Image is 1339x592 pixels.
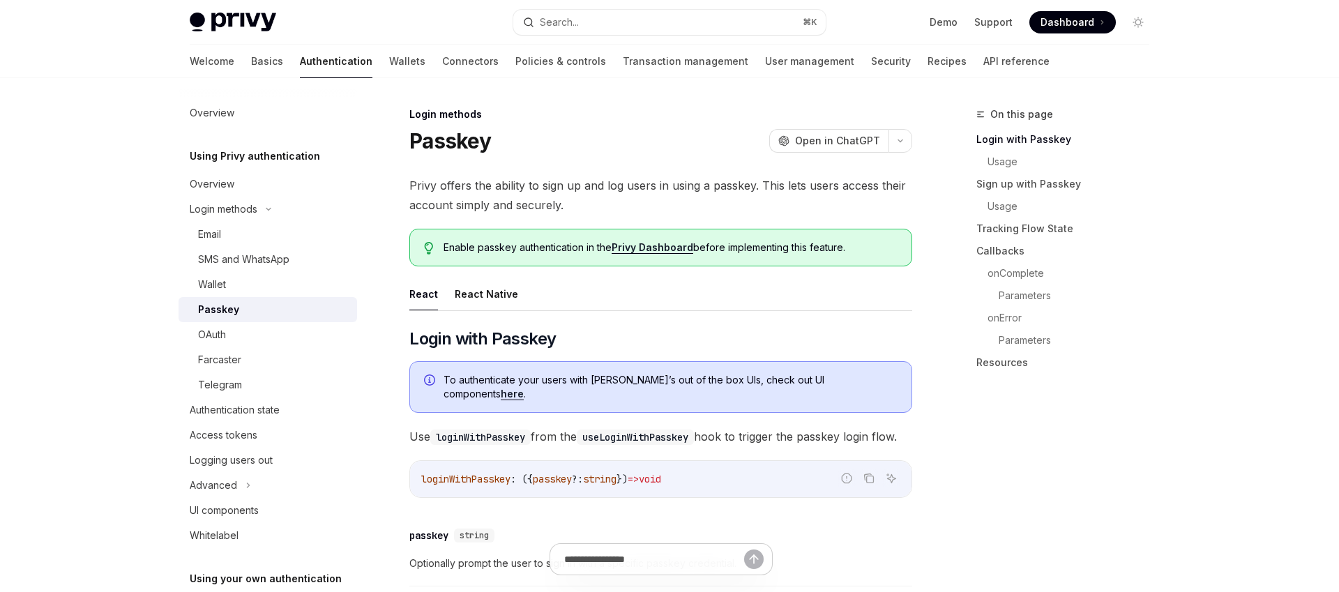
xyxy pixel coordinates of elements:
[515,45,606,78] a: Policies & controls
[976,173,1160,195] a: Sign up with Passkey
[769,129,888,153] button: Open in ChatGPT
[510,473,533,485] span: : ({
[190,427,257,443] div: Access tokens
[190,148,320,165] h5: Using Privy authentication
[540,14,579,31] div: Search...
[988,307,1160,329] a: onError
[190,502,259,519] div: UI components
[990,106,1053,123] span: On this page
[179,272,357,297] a: Wallet
[1041,15,1094,29] span: Dashboard
[871,45,911,78] a: Security
[179,100,357,126] a: Overview
[882,469,900,487] button: Ask AI
[190,201,257,218] div: Login methods
[744,549,764,569] button: Send message
[424,242,434,255] svg: Tip
[623,45,748,78] a: Transaction management
[190,570,342,587] h5: Using your own authentication
[190,105,234,121] div: Overview
[583,473,616,485] span: string
[513,10,826,35] button: Search...⌘K
[409,278,438,310] button: React
[198,251,289,268] div: SMS and WhatsApp
[300,45,372,78] a: Authentication
[409,128,491,153] h1: Passkey
[190,45,234,78] a: Welcome
[533,473,572,485] span: passkey
[999,284,1160,307] a: Parameters
[572,473,583,485] span: ?:
[179,322,357,347] a: OAuth
[179,397,357,423] a: Authentication state
[190,13,276,32] img: light logo
[409,427,912,446] span: Use from the hook to trigger the passkey login flow.
[860,469,878,487] button: Copy the contents from the code block
[179,523,357,548] a: Whitelabel
[976,240,1160,262] a: Callbacks
[976,351,1160,374] a: Resources
[421,473,510,485] span: loginWithPasskey
[198,377,242,393] div: Telegram
[976,218,1160,240] a: Tracking Flow State
[389,45,425,78] a: Wallets
[179,297,357,322] a: Passkey
[1127,11,1149,33] button: Toggle dark mode
[1029,11,1116,33] a: Dashboard
[988,151,1160,173] a: Usage
[988,195,1160,218] a: Usage
[930,15,958,29] a: Demo
[190,452,273,469] div: Logging users out
[444,373,898,401] span: To authenticate your users with [PERSON_NAME]’s out of the box UIs, check out UI components .
[424,374,438,388] svg: Info
[198,351,241,368] div: Farcaster
[190,402,280,418] div: Authentication state
[179,372,357,397] a: Telegram
[988,262,1160,284] a: onComplete
[198,276,226,293] div: Wallet
[198,301,239,318] div: Passkey
[974,15,1013,29] a: Support
[179,172,357,197] a: Overview
[409,107,912,121] div: Login methods
[455,278,518,310] button: React Native
[501,388,524,400] a: here
[190,477,237,494] div: Advanced
[444,241,898,255] span: Enable passkey authentication in the before implementing this feature.
[838,469,856,487] button: Report incorrect code
[179,247,357,272] a: SMS and WhatsApp
[430,430,531,445] code: loginWithPasskey
[803,17,817,28] span: ⌘ K
[409,529,448,542] div: passkey
[442,45,499,78] a: Connectors
[198,326,226,343] div: OAuth
[628,473,639,485] span: =>
[612,241,693,254] a: Privy Dashboard
[179,498,357,523] a: UI components
[409,328,556,350] span: Login with Passkey
[190,527,239,544] div: Whitelabel
[198,226,221,243] div: Email
[251,45,283,78] a: Basics
[983,45,1050,78] a: API reference
[616,473,628,485] span: })
[639,473,661,485] span: void
[928,45,967,78] a: Recipes
[795,134,880,148] span: Open in ChatGPT
[179,423,357,448] a: Access tokens
[999,329,1160,351] a: Parameters
[976,128,1160,151] a: Login with Passkey
[460,530,489,541] span: string
[577,430,694,445] code: useLoginWithPasskey
[179,222,357,247] a: Email
[179,347,357,372] a: Farcaster
[409,176,912,215] span: Privy offers the ability to sign up and log users in using a passkey. This lets users access thei...
[765,45,854,78] a: User management
[190,176,234,192] div: Overview
[179,448,357,473] a: Logging users out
